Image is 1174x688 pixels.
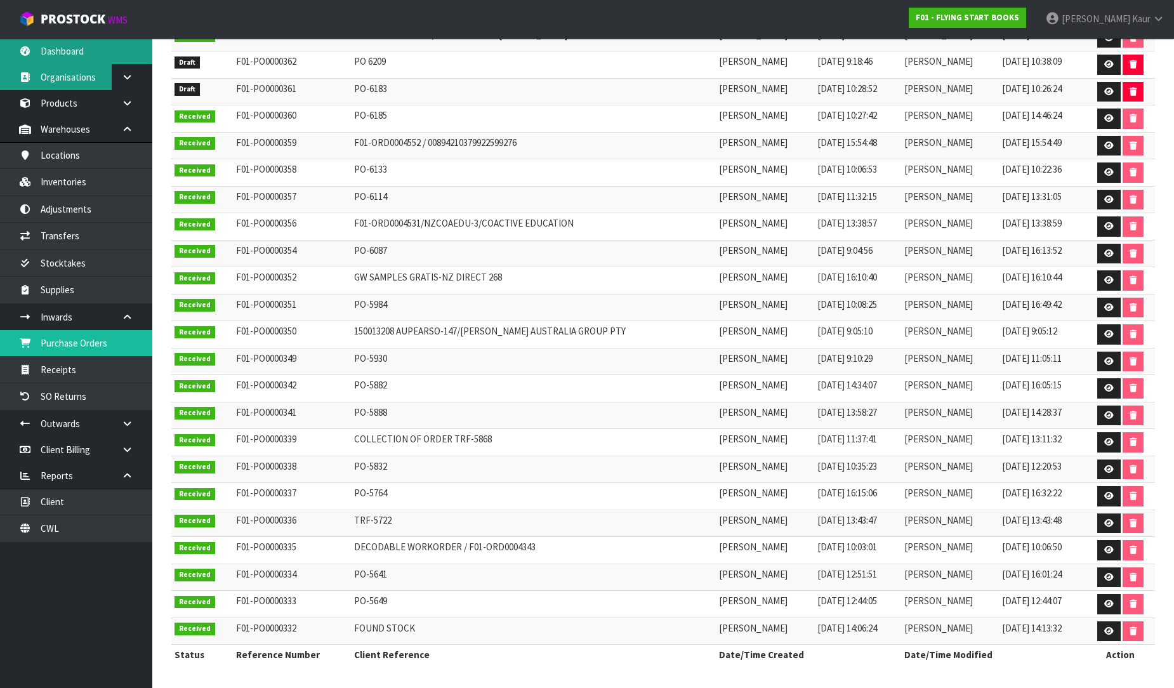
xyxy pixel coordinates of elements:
[904,568,973,580] span: [PERSON_NAME]
[175,110,215,123] span: Received
[719,433,788,445] span: [PERSON_NAME]
[233,132,351,159] td: F01-PO0000359
[233,186,351,213] td: F01-PO0000357
[351,510,716,537] td: TRF-5722
[1002,568,1062,580] span: [DATE] 16:01:24
[719,568,788,580] span: [PERSON_NAME]
[817,379,877,391] span: [DATE] 14:34:07
[233,348,351,375] td: F01-PO0000349
[351,186,716,213] td: PO-6114
[719,190,788,202] span: [PERSON_NAME]
[817,298,877,310] span: [DATE] 10:08:25
[719,298,788,310] span: [PERSON_NAME]
[351,213,716,241] td: F01-ORD0004531/NZCOAEDU-3/COACTIVE EDUCATION
[351,294,716,321] td: PO-5984
[175,164,215,177] span: Received
[1002,271,1062,283] span: [DATE] 16:10:44
[1086,645,1155,665] th: Action
[719,406,788,418] span: [PERSON_NAME]
[904,406,973,418] span: [PERSON_NAME]
[719,514,788,526] span: [PERSON_NAME]
[817,541,877,553] span: [DATE] 10:03:01
[233,618,351,645] td: F01-PO0000332
[233,51,351,79] td: F01-PO0000362
[175,83,200,96] span: Draft
[175,542,215,555] span: Received
[716,645,900,665] th: Date/Time Created
[1002,622,1062,634] span: [DATE] 14:13:32
[904,514,973,526] span: [PERSON_NAME]
[233,402,351,429] td: F01-PO0000341
[904,487,973,499] span: [PERSON_NAME]
[351,537,716,564] td: DECODABLE WORKORDER / F01-ORD0004343
[719,325,788,337] span: [PERSON_NAME]
[1002,514,1062,526] span: [DATE] 13:43:48
[351,240,716,267] td: PO-6087
[351,321,716,348] td: 150013208 AUPEARSO-147/[PERSON_NAME] AUSTRALIA GROUP PTY
[175,299,215,312] span: Received
[817,460,877,472] span: [DATE] 10:35:23
[1002,352,1062,364] span: [DATE] 11:05:11
[175,623,215,635] span: Received
[351,159,716,187] td: PO-6133
[1002,406,1062,418] span: [DATE] 14:28:37
[351,375,716,402] td: PO-5882
[351,132,716,159] td: F01-ORD0004552 / 00894210379922599276
[901,645,1086,665] th: Date/Time Modified
[233,240,351,267] td: F01-PO0000354
[1002,55,1062,67] span: [DATE] 10:38:09
[1002,433,1062,445] span: [DATE] 13:11:32
[817,514,877,526] span: [DATE] 13:43:47
[351,51,716,79] td: PO 6209
[1132,13,1151,25] span: Kaur
[233,78,351,105] td: F01-PO0000361
[817,55,873,67] span: [DATE] 9:18:46
[175,407,215,420] span: Received
[817,622,877,634] span: [DATE] 14:06:24
[171,645,233,665] th: Status
[351,564,716,591] td: PO-5641
[904,217,973,229] span: [PERSON_NAME]
[41,11,105,27] span: ProStock
[904,460,973,472] span: [PERSON_NAME]
[1002,325,1057,337] span: [DATE] 9:05:12
[904,29,973,41] span: [PERSON_NAME]
[233,159,351,187] td: F01-PO0000358
[904,271,973,283] span: [PERSON_NAME]
[233,591,351,618] td: F01-PO0000333
[351,348,716,375] td: PO-5930
[1002,163,1062,175] span: [DATE] 10:22:36
[909,8,1026,28] a: F01 - FLYING START BOOKS
[233,294,351,321] td: F01-PO0000351
[904,136,973,149] span: [PERSON_NAME]
[233,321,351,348] td: F01-PO0000350
[19,11,35,27] img: cube-alt.png
[233,645,351,665] th: Reference Number
[351,105,716,133] td: PO-6185
[719,622,788,634] span: [PERSON_NAME]
[904,244,973,256] span: [PERSON_NAME]
[233,564,351,591] td: F01-PO0000334
[175,245,215,258] span: Received
[175,353,215,366] span: Received
[719,460,788,472] span: [PERSON_NAME]
[719,541,788,553] span: [PERSON_NAME]
[904,433,973,445] span: [PERSON_NAME]
[233,510,351,537] td: F01-PO0000336
[1002,298,1062,310] span: [DATE] 16:49:42
[817,109,877,121] span: [DATE] 10:27:42
[233,213,351,241] td: F01-PO0000356
[1002,541,1062,553] span: [DATE] 10:06:50
[719,29,788,41] span: [PERSON_NAME]
[1002,487,1062,499] span: [DATE] 16:32:22
[1002,190,1062,202] span: [DATE] 13:31:05
[233,267,351,294] td: F01-PO0000352
[904,541,973,553] span: [PERSON_NAME]
[817,595,877,607] span: [DATE] 12:44:05
[1002,217,1062,229] span: [DATE] 13:38:59
[817,29,877,41] span: [DATE] 13:12:53
[904,352,973,364] span: [PERSON_NAME]
[175,461,215,473] span: Received
[351,402,716,429] td: PO-5888
[1002,109,1062,121] span: [DATE] 14:46:24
